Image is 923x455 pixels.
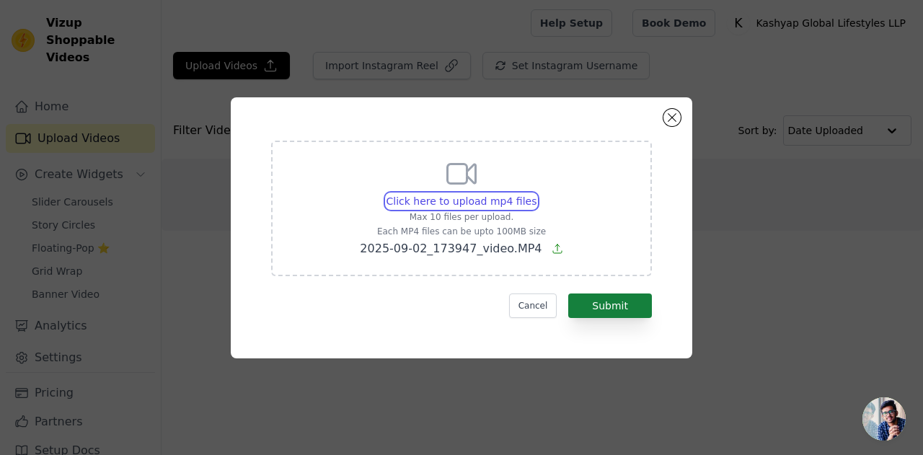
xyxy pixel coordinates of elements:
[568,293,652,318] button: Submit
[387,195,537,207] span: Click here to upload mp4 files
[360,226,562,237] p: Each MP4 files can be upto 100MB size
[862,397,906,441] div: Open chat
[509,293,557,318] button: Cancel
[360,242,542,255] span: 2025-09-02_173947_video.MP4
[360,211,562,223] p: Max 10 files per upload.
[663,109,681,126] button: Close modal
